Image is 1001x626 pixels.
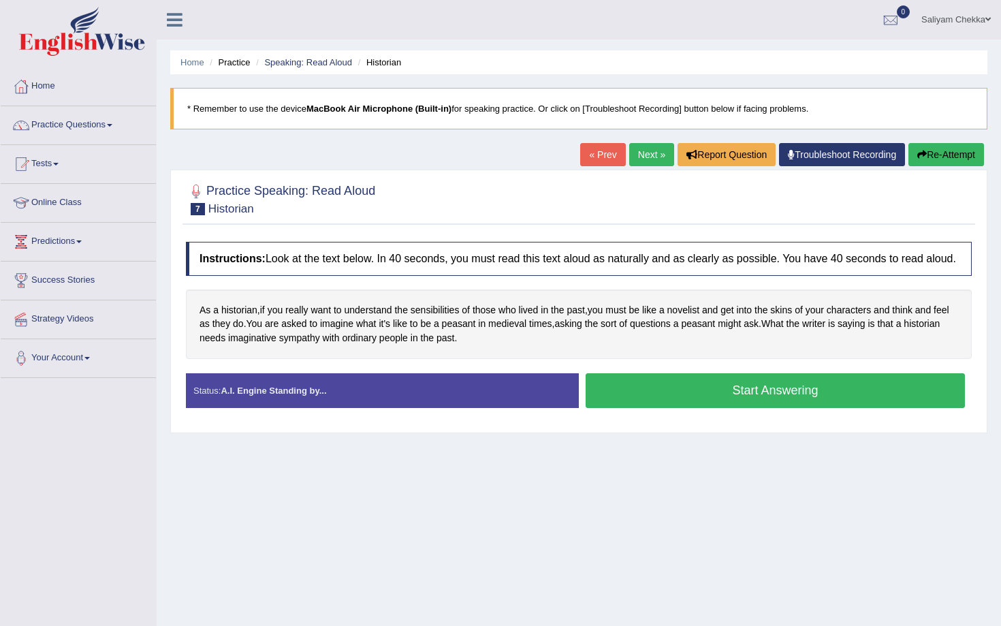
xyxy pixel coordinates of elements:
span: Click to see word definition [642,303,656,317]
span: Click to see word definition [554,317,582,331]
span: Click to see word definition [585,317,598,331]
span: Click to see word definition [420,317,431,331]
button: Re-Attempt [908,143,984,166]
a: Speaking: Read Aloud [264,57,352,67]
span: Click to see word definition [718,317,741,331]
span: Click to see word definition [311,303,331,317]
span: Click to see word definition [892,303,912,317]
span: Click to see word definition [605,303,626,317]
span: Click to see word definition [795,303,803,317]
span: Click to see word definition [379,317,390,331]
span: Click to see word definition [529,317,552,331]
span: Click to see word definition [279,331,320,345]
a: Online Class [1,184,156,218]
a: Predictions [1,223,156,257]
span: Click to see word definition [806,303,824,317]
span: Click to see word definition [720,303,733,317]
span: Click to see word definition [786,317,799,331]
span: Click to see word definition [213,303,219,317]
span: Click to see word definition [442,317,476,331]
span: Click to see word definition [601,317,616,331]
span: Click to see word definition [588,303,603,317]
a: Home [180,57,204,67]
span: Click to see word definition [411,331,418,345]
button: Start Answering [586,373,965,408]
span: Click to see word definition [393,317,407,331]
button: Report Question [678,143,776,166]
span: Click to see word definition [915,303,931,317]
div: , , . , . . [186,289,972,359]
span: Click to see word definition [323,331,340,345]
span: Click to see word definition [838,317,865,331]
span: Click to see word definition [421,331,434,345]
span: Click to see word definition [268,303,283,317]
div: Status: [186,373,579,408]
b: Instructions: [200,253,266,264]
span: Click to see word definition [379,331,408,345]
span: Click to see word definition [260,303,265,317]
span: Click to see word definition [744,317,759,331]
span: Click to see word definition [874,303,889,317]
span: Click to see word definition [877,317,893,331]
a: Next » [629,143,674,166]
span: Click to see word definition [228,331,276,345]
span: Click to see word definition [478,317,486,331]
span: Click to see word definition [233,317,244,331]
blockquote: * Remember to use the device for speaking practice. Or click on [Troubleshoot Recording] button b... [170,88,987,129]
span: Click to see word definition [488,317,526,331]
span: Click to see word definition [498,303,516,317]
span: 7 [191,203,205,215]
span: Click to see word definition [681,317,715,331]
li: Practice [206,56,250,69]
strong: A.I. Engine Standing by... [221,386,326,396]
span: Click to see word definition [551,303,564,317]
span: Click to see word definition [345,303,392,317]
span: Click to see word definition [265,317,279,331]
span: 0 [897,5,910,18]
span: Click to see word definition [309,317,317,331]
span: Click to see word definition [320,317,353,331]
span: Click to see word definition [281,317,306,331]
span: Click to see word definition [394,303,407,317]
h2: Practice Speaking: Read Aloud [186,181,375,215]
span: Click to see word definition [567,303,584,317]
span: Click to see word definition [659,303,665,317]
span: Click to see word definition [541,303,548,317]
b: MacBook Air Microphone (Built-in) [306,104,451,114]
span: Click to see word definition [221,303,257,317]
span: Click to see word definition [802,317,825,331]
span: Click to see word definition [411,303,460,317]
span: Click to see word definition [200,303,210,317]
span: Click to see word definition [247,317,263,331]
li: Historian [355,56,402,69]
span: Click to see word definition [904,317,940,331]
span: Click to see word definition [770,303,792,317]
a: Tests [1,145,156,179]
span: Click to see word definition [934,303,949,317]
span: Click to see word definition [754,303,767,317]
a: Your Account [1,339,156,373]
a: Success Stories [1,262,156,296]
span: Click to see word definition [212,317,230,331]
span: Click to see word definition [436,331,454,345]
span: Click to see word definition [896,317,902,331]
small: Historian [208,202,254,215]
a: Home [1,67,156,101]
span: Click to see word definition [619,317,627,331]
span: Click to see word definition [667,303,699,317]
span: Click to see word definition [356,317,377,331]
span: Click to see word definition [462,303,470,317]
h4: Look at the text below. In 40 seconds, you must read this text aloud as naturally and as clearly ... [186,242,972,276]
span: Click to see word definition [200,331,225,345]
span: Click to see word definition [828,317,835,331]
a: Strategy Videos [1,300,156,334]
span: Click to see word definition [342,331,377,345]
span: Click to see word definition [285,303,308,317]
span: Click to see word definition [673,317,679,331]
a: Troubleshoot Recording [779,143,905,166]
span: Click to see word definition [410,317,418,331]
span: Click to see word definition [434,317,439,331]
span: Click to see word definition [761,317,784,331]
span: Click to see word definition [334,303,342,317]
a: « Prev [580,143,625,166]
